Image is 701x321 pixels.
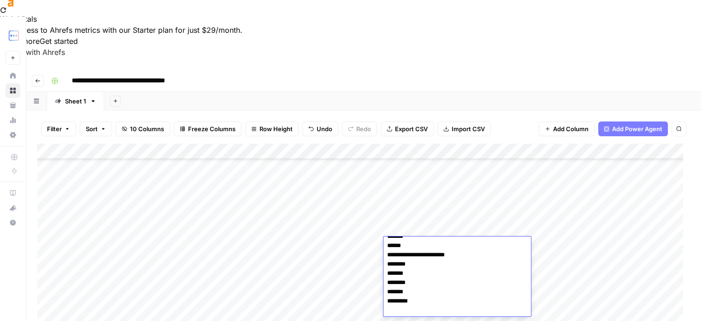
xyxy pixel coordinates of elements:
button: Import CSV [437,121,491,136]
span: Export CSV [395,124,428,133]
button: Add Power Agent [598,121,668,136]
div: What's new? [6,201,20,215]
button: Undo [302,121,338,136]
button: Add Column [539,121,595,136]
span: Sort [86,124,98,133]
div: Sheet 1 [65,97,86,106]
a: AirOps Academy [6,186,20,200]
button: Redo [342,121,377,136]
button: Help + Support [6,215,20,230]
span: Undo [317,124,332,133]
button: What's new? [6,200,20,215]
button: 10 Columns [116,121,170,136]
span: Row Height [259,124,293,133]
button: Row Height [245,121,299,136]
span: Freeze Columns [188,124,236,133]
a: Usage [6,113,20,127]
button: Filter [41,121,76,136]
span: 10 Columns [130,124,164,133]
span: Filter [47,124,62,133]
button: Export CSV [381,121,434,136]
span: Add Column [553,124,589,133]
span: Redo [356,124,371,133]
span: Import CSV [452,124,485,133]
a: Sheet 1 [47,92,104,110]
button: Sort [80,121,112,136]
a: Settings [6,127,20,142]
a: Browse [6,83,20,98]
span: Add Power Agent [612,124,662,133]
button: Get started [40,36,78,47]
a: Your Data [6,98,20,113]
a: Home [6,68,20,83]
button: Freeze Columns [174,121,242,136]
